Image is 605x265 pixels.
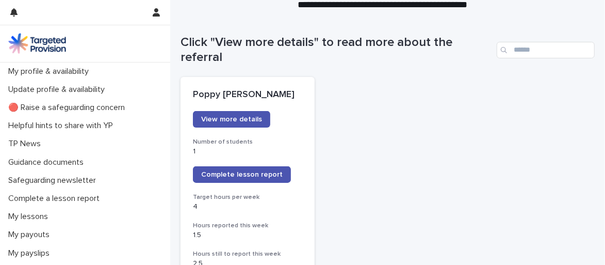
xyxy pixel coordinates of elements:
p: My payslips [4,248,58,258]
p: 1 [193,147,302,156]
p: Helpful hints to share with YP [4,121,121,131]
img: M5nRWzHhSzIhMunXDL62 [8,33,66,54]
p: My lessons [4,212,56,222]
h1: Click "View more details" to read more about the referral [181,35,493,65]
p: Guidance documents [4,158,92,167]
h3: Number of students [193,138,302,146]
p: 1.5 [193,231,302,240]
a: Complete lesson report [193,166,291,183]
a: View more details [193,111,270,128]
p: Update profile & availability [4,85,113,95]
p: My profile & availability [4,67,97,76]
span: View more details [201,116,262,123]
span: Complete lesson report [201,171,283,178]
p: Complete a lesson report [4,194,108,204]
p: 4 [193,202,302,211]
p: My payouts [4,230,58,240]
p: 🔴 Raise a safeguarding concern [4,103,133,113]
p: Poppy [PERSON_NAME] [193,89,302,101]
h3: Hours still to report this week [193,250,302,258]
p: TP News [4,139,49,149]
h3: Target hours per week [193,193,302,201]
h3: Hours reported this week [193,222,302,230]
input: Search [497,42,595,58]
p: Safeguarding newsletter [4,176,104,185]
